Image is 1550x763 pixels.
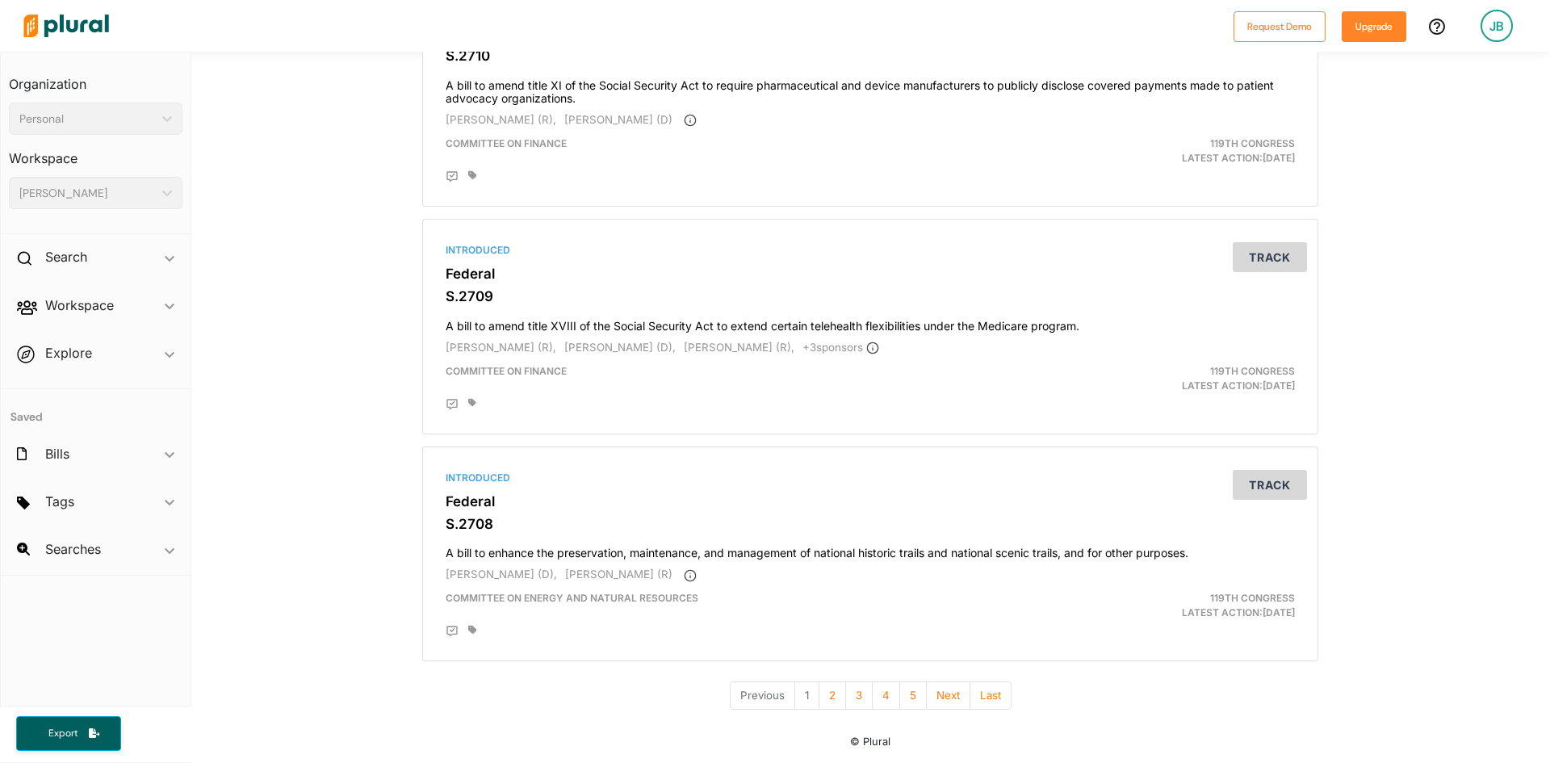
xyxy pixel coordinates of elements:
span: [PERSON_NAME] (D), [564,341,676,354]
div: Latest Action: [DATE] [1016,364,1308,393]
span: [PERSON_NAME] (R), [446,341,556,354]
span: + 3 sponsor s [802,341,879,354]
h4: A bill to amend title XI of the Social Security Act to require pharmaceutical and device manufact... [446,71,1295,107]
a: Upgrade [1342,18,1406,35]
h3: Organization [9,61,182,96]
h3: Workspace [9,135,182,170]
button: 4 [872,681,900,710]
h4: A bill to amend title XVIII of the Social Security Act to extend certain telehealth flexibilities... [446,312,1295,333]
span: 119th Congress [1210,365,1295,377]
button: 5 [899,681,927,710]
h3: S.2708 [446,516,1295,532]
span: [PERSON_NAME] (R), [446,113,556,126]
h4: Saved [1,389,191,429]
span: [PERSON_NAME] (R), [684,341,794,354]
div: Latest Action: [DATE] [1016,136,1308,166]
div: Introduced [446,471,1295,485]
h3: Federal [446,493,1295,509]
button: Request Demo [1234,11,1326,42]
div: Add Position Statement [446,170,459,183]
span: Committee on Finance [446,137,567,149]
span: Export [37,727,89,740]
button: Track [1233,470,1307,500]
small: © Plural [850,736,890,748]
span: Committee on Energy and Natural Resources [446,592,698,604]
div: Add tags [468,398,476,408]
button: 2 [819,681,846,710]
div: Introduced [446,243,1295,258]
span: 119th Congress [1210,137,1295,149]
div: JB [1481,10,1513,42]
button: Last [970,681,1012,710]
a: Request Demo [1234,18,1326,35]
h3: S.2709 [446,288,1295,304]
button: 3 [845,681,873,710]
button: Export [16,716,121,751]
div: Add tags [468,170,476,180]
button: Next [926,681,970,710]
span: Committee on Finance [446,365,567,377]
div: Add tags [468,625,476,635]
h2: Workspace [45,296,114,314]
h3: Federal [446,266,1295,282]
h3: S.2710 [446,48,1295,64]
div: Add Position Statement [446,398,459,411]
div: Add Position Statement [446,625,459,638]
button: Track [1233,242,1307,272]
span: [PERSON_NAME] (D) [564,113,672,126]
span: [PERSON_NAME] (D), [446,568,557,581]
a: JB [1468,3,1526,48]
button: Upgrade [1342,11,1406,42]
div: Personal [19,111,156,128]
span: [PERSON_NAME] (R) [565,568,672,581]
div: [PERSON_NAME] [19,185,156,202]
h2: Search [45,248,87,266]
h4: A bill to enhance the preservation, maintenance, and management of national historic trails and n... [446,539,1295,560]
span: 119th Congress [1210,592,1295,604]
div: Latest Action: [DATE] [1016,591,1308,620]
h2: Bills [45,445,69,463]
